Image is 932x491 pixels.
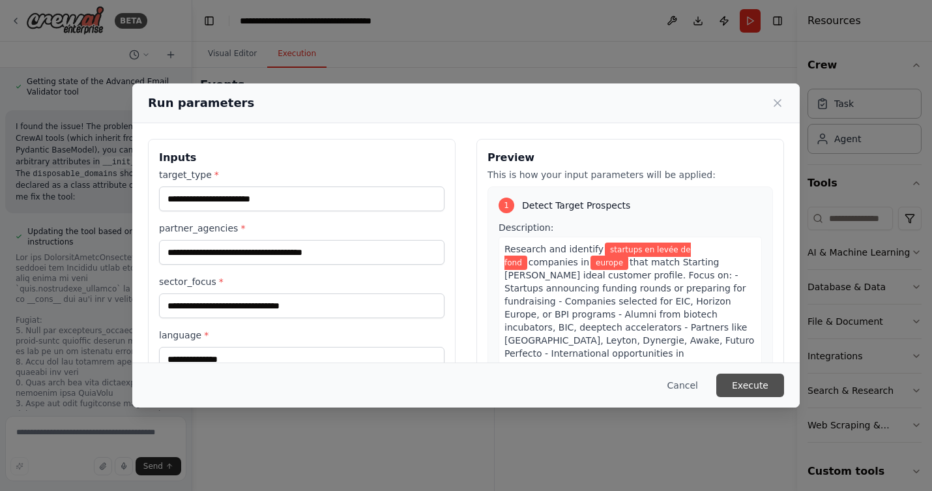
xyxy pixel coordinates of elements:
[159,150,444,166] h3: Inputs
[159,275,444,288] label: sector_focus
[504,257,754,424] span: that match Starting [PERSON_NAME] ideal customer profile. Focus on: - Startups announcing funding...
[148,94,254,112] h2: Run parameters
[159,222,444,235] label: partner_agencies
[529,257,589,267] span: companies in
[657,374,708,397] button: Cancel
[499,222,553,233] span: Description:
[504,244,604,254] span: Research and identify
[159,168,444,181] label: target_type
[504,243,691,270] span: Variable: target_type
[488,168,773,181] p: This is how your input parameters will be applied:
[499,198,514,213] div: 1
[522,199,630,212] span: Detect Target Prospects
[716,374,784,397] button: Execute
[590,256,628,270] span: Variable: target_regions
[488,150,773,166] h3: Preview
[159,329,444,342] label: language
